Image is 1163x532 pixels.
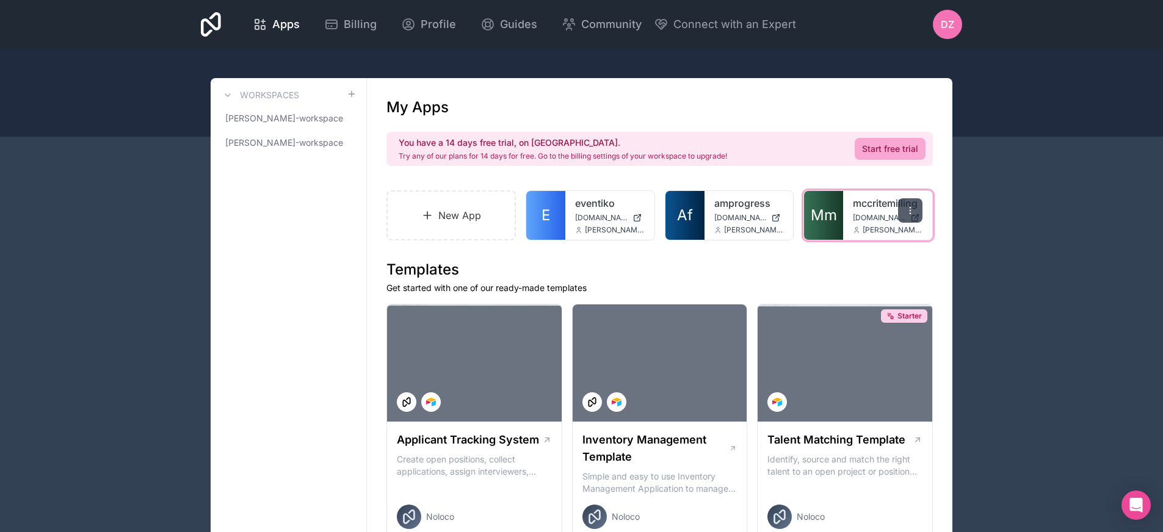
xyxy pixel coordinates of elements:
[811,206,837,225] span: Mm
[767,431,905,448] h1: Talent Matching Template
[314,11,386,38] a: Billing
[897,311,922,321] span: Starter
[386,190,516,240] a: New App
[673,16,796,33] span: Connect with an Expert
[471,11,547,38] a: Guides
[397,431,539,448] h1: Applicant Tracking System
[225,137,343,149] span: [PERSON_NAME]-workspace
[724,225,784,235] span: [PERSON_NAME][EMAIL_ADDRESS][DOMAIN_NAME]
[714,213,784,223] a: [DOMAIN_NAME]
[575,196,645,210] a: eventiko
[1121,491,1151,520] div: Open Intercom Messenger
[526,191,565,240] a: E
[612,397,621,407] img: Airtable Logo
[500,16,537,33] span: Guides
[240,89,299,101] h3: Workspaces
[677,206,693,225] span: Af
[386,98,449,117] h1: My Apps
[344,16,377,33] span: Billing
[654,16,796,33] button: Connect with an Expert
[941,17,954,32] span: DZ
[767,453,922,478] p: Identify, source and match the right talent to an open project or position with our Talent Matchi...
[220,132,357,154] a: [PERSON_NAME]-workspace
[582,431,729,465] h1: Inventory Management Template
[772,397,782,407] img: Airtable Logo
[220,88,299,102] a: Workspaces
[426,397,436,407] img: Airtable Logo
[386,282,933,294] p: Get started with one of our ready-made templates
[552,11,651,38] a: Community
[391,11,466,38] a: Profile
[399,137,727,149] h2: You have a 14 days free trial, on [GEOGRAPHIC_DATA].
[272,16,300,33] span: Apps
[397,453,552,478] p: Create open positions, collect applications, assign interviewers, centralise candidate feedback a...
[581,16,642,33] span: Community
[797,511,825,523] span: Noloco
[421,16,456,33] span: Profile
[853,213,922,223] a: [DOMAIN_NAME]
[243,11,310,38] a: Apps
[225,112,343,124] span: [PERSON_NAME]-workspace
[714,213,767,223] span: [DOMAIN_NAME]
[575,213,645,223] a: [DOMAIN_NAME]
[575,213,628,223] span: [DOMAIN_NAME]
[855,138,926,160] a: Start free trial
[426,511,454,523] span: Noloco
[853,213,905,223] span: [DOMAIN_NAME]
[386,260,933,279] h1: Templates
[542,206,550,225] span: E
[399,151,727,161] p: Try any of our plans for 14 days for free. Go to the billing settings of your workspace to upgrade!
[665,191,705,240] a: Af
[585,225,645,235] span: [PERSON_NAME][EMAIL_ADDRESS][DOMAIN_NAME]
[220,107,357,129] a: [PERSON_NAME]-workspace
[863,225,922,235] span: [PERSON_NAME][EMAIL_ADDRESS][DOMAIN_NAME]
[804,191,843,240] a: Mm
[582,470,737,495] p: Simple and easy to use Inventory Management Application to manage your stock, orders and Manufact...
[853,196,922,210] a: mccritemilling
[714,196,784,210] a: amprogress
[612,511,640,523] span: Noloco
